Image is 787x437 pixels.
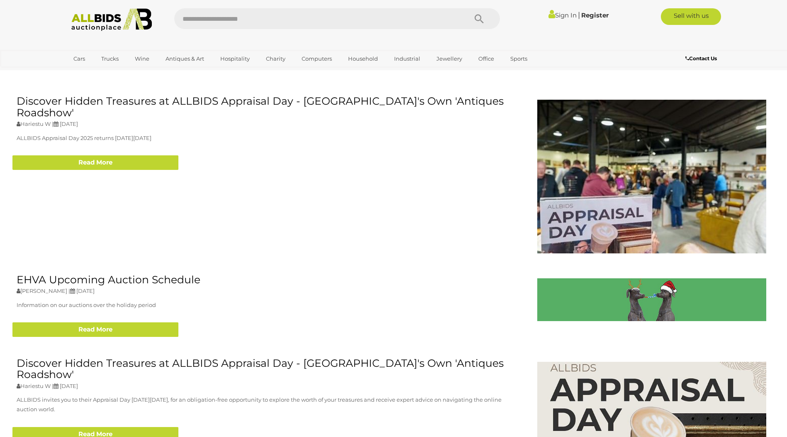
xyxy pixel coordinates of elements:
[473,52,499,66] a: Office
[529,91,775,261] img: featured-241216AppraisalDay1.jpg
[12,129,517,147] p: ALLBIDS Appraisal Day 2025 returns [DATE][DATE]
[160,52,210,66] a: Antiques & Art
[215,52,255,66] a: Hospitality
[12,274,517,286] h2: EHVA Upcoming Auction Schedule
[12,358,517,381] h2: Discover Hidden Treasures at ALLBIDS Appraisal Day - [GEOGRAPHIC_DATA]'s Own 'Antiques Roadshow'
[261,52,291,66] a: Charity
[12,378,78,389] span: Hariestu W |
[458,8,500,29] button: Search
[389,52,426,66] a: Industrial
[296,52,337,66] a: Computers
[68,52,90,66] a: Cars
[529,270,775,330] img: featured-38874-34%20copy.jpg
[431,52,468,66] a: Jewellery
[548,11,577,19] a: Sign In
[96,52,124,66] a: Trucks
[12,296,517,314] p: Information on our auctions over the holiday period
[661,8,721,25] a: Sell with us
[12,116,78,127] span: Hariestu W |
[685,54,719,63] a: Contact Us
[12,322,178,337] a: Read More
[578,10,580,20] span: |
[581,11,609,19] a: Register
[12,155,178,170] a: Read More
[68,66,138,79] a: [GEOGRAPHIC_DATA]
[12,283,95,294] span: [PERSON_NAME] |
[685,55,717,61] b: Contact Us
[12,391,517,419] p: ALLBIDS invites you to their Appraisal Day [DATE][DATE], for an obligation-free opportunity to ex...
[60,120,78,127] span: [DATE]
[343,52,383,66] a: Household
[12,96,517,118] h2: Discover Hidden Treasures at ALLBIDS Appraisal Day - [GEOGRAPHIC_DATA]'s Own 'Antiques Roadshow'
[67,8,157,31] img: Allbids.com.au
[129,52,155,66] a: Wine
[505,52,533,66] a: Sports
[76,287,95,294] span: [DATE]
[60,383,78,389] span: [DATE]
